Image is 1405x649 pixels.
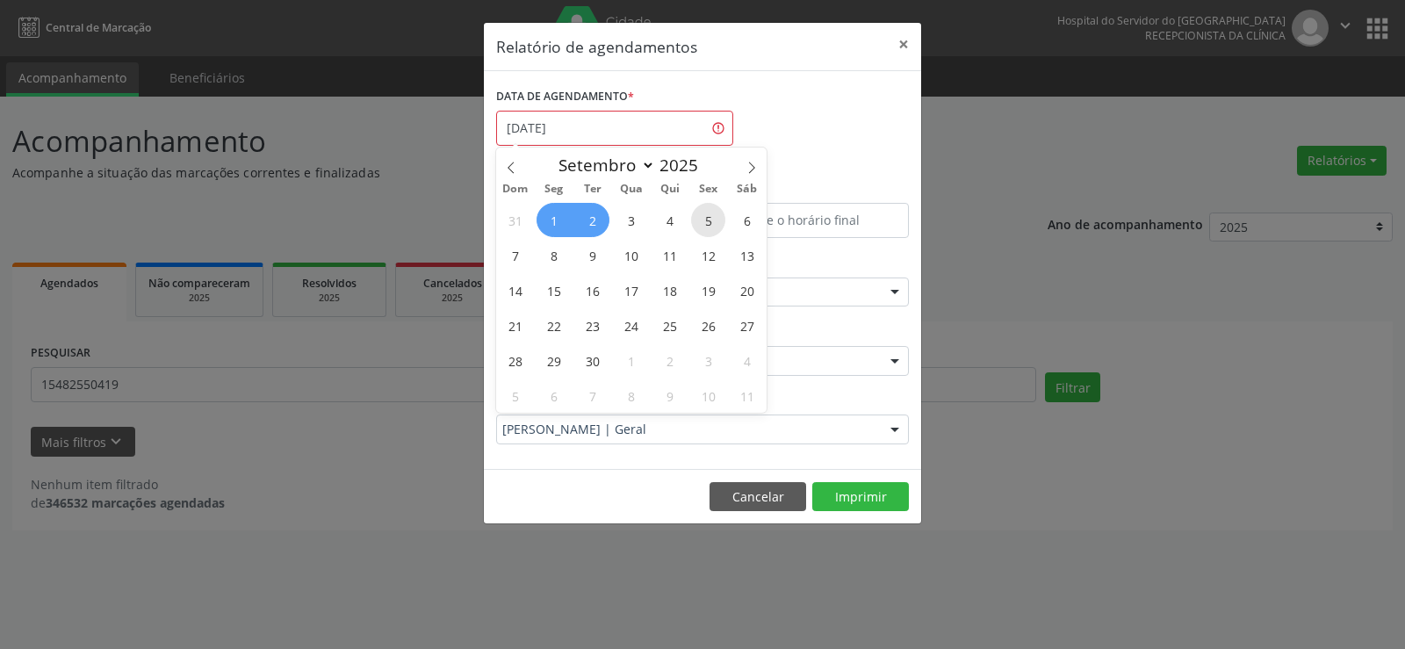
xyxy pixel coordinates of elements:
span: Setembro 27, 2025 [730,308,764,343]
span: Setembro 2, 2025 [575,203,609,237]
span: Setembro 13, 2025 [730,238,764,272]
input: Selecione uma data ou intervalo [496,111,733,146]
span: Setembro 29, 2025 [537,343,571,378]
span: Setembro 19, 2025 [691,273,725,307]
button: Cancelar [710,482,806,512]
span: Setembro 18, 2025 [652,273,687,307]
span: Setembro 11, 2025 [652,238,687,272]
span: Outubro 5, 2025 [498,379,532,413]
span: Outubro 2, 2025 [652,343,687,378]
span: Setembro 15, 2025 [537,273,571,307]
span: Qua [612,184,651,195]
span: Setembro 5, 2025 [691,203,725,237]
span: Dom [496,184,535,195]
span: Setembro 7, 2025 [498,238,532,272]
label: DATA DE AGENDAMENTO [496,83,634,111]
span: Setembro 4, 2025 [652,203,687,237]
span: Outubro 7, 2025 [575,379,609,413]
span: Setembro 10, 2025 [614,238,648,272]
input: Year [655,154,713,177]
label: ATÉ [707,176,909,203]
span: Setembro 20, 2025 [730,273,764,307]
span: Outubro 11, 2025 [730,379,764,413]
span: Setembro 21, 2025 [498,308,532,343]
span: Outubro 1, 2025 [614,343,648,378]
span: Setembro 28, 2025 [498,343,532,378]
input: Selecione o horário final [707,203,909,238]
span: Sáb [728,184,767,195]
select: Month [550,153,655,177]
span: Setembro 6, 2025 [730,203,764,237]
span: Qui [651,184,689,195]
span: Outubro 6, 2025 [537,379,571,413]
span: Setembro 23, 2025 [575,308,609,343]
span: Agosto 31, 2025 [498,203,532,237]
span: Outubro 9, 2025 [652,379,687,413]
span: [PERSON_NAME] | Geral [502,421,873,438]
span: Outubro 10, 2025 [691,379,725,413]
span: Outubro 3, 2025 [691,343,725,378]
span: Setembro 26, 2025 [691,308,725,343]
span: Setembro 22, 2025 [537,308,571,343]
span: Setembro 16, 2025 [575,273,609,307]
span: Setembro 1, 2025 [537,203,571,237]
span: Seg [535,184,573,195]
button: Imprimir [812,482,909,512]
span: Setembro 8, 2025 [537,238,571,272]
span: Outubro 8, 2025 [614,379,648,413]
span: Ter [573,184,612,195]
span: Setembro 9, 2025 [575,238,609,272]
span: Sex [689,184,728,195]
span: Outubro 4, 2025 [730,343,764,378]
span: Setembro 17, 2025 [614,273,648,307]
span: Setembro 14, 2025 [498,273,532,307]
button: Close [886,23,921,66]
span: Setembro 24, 2025 [614,308,648,343]
span: Setembro 12, 2025 [691,238,725,272]
span: Setembro 30, 2025 [575,343,609,378]
span: Setembro 3, 2025 [614,203,648,237]
h5: Relatório de agendamentos [496,35,697,58]
span: Setembro 25, 2025 [652,308,687,343]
